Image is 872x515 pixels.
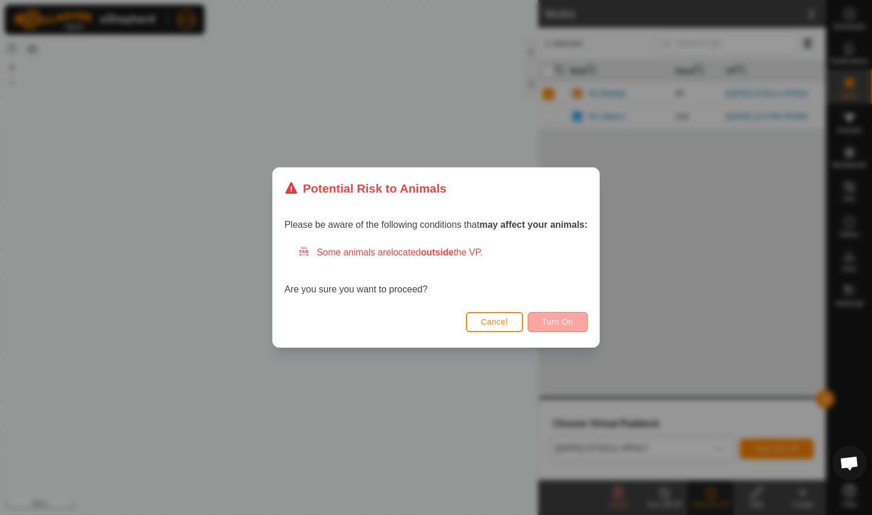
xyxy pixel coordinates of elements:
span: Turn On [542,317,573,326]
button: Cancel [466,312,523,332]
div: Potential Risk to Animals [284,179,446,197]
div: Are you sure you want to proceed? [284,246,588,296]
button: Turn On [528,312,588,332]
strong: may affect your animals: [479,220,588,230]
div: Open chat [832,446,867,480]
span: Please be aware of the following conditions that [284,220,588,230]
div: Some animals are [298,246,588,260]
span: Cancel [481,317,508,326]
span: located the VP. [391,247,483,257]
strong: outside [421,247,454,257]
